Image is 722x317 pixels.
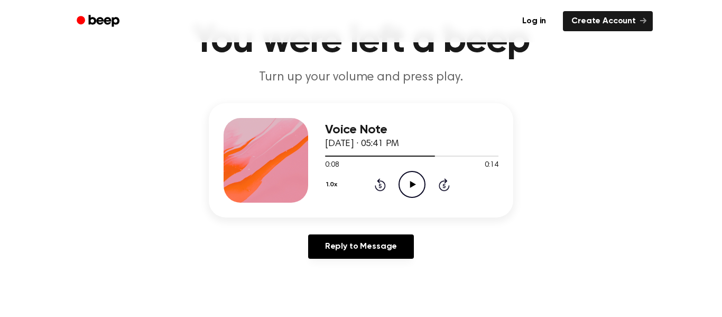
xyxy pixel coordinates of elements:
a: Create Account [563,11,653,31]
p: Turn up your volume and press play. [158,69,564,86]
span: [DATE] · 05:41 PM [325,139,399,149]
button: 1.0x [325,176,341,194]
a: Beep [69,11,129,32]
a: Reply to Message [308,234,414,259]
h3: Voice Note [325,123,498,137]
a: Log in [512,9,557,33]
span: 0:08 [325,160,339,171]
span: 0:14 [485,160,498,171]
